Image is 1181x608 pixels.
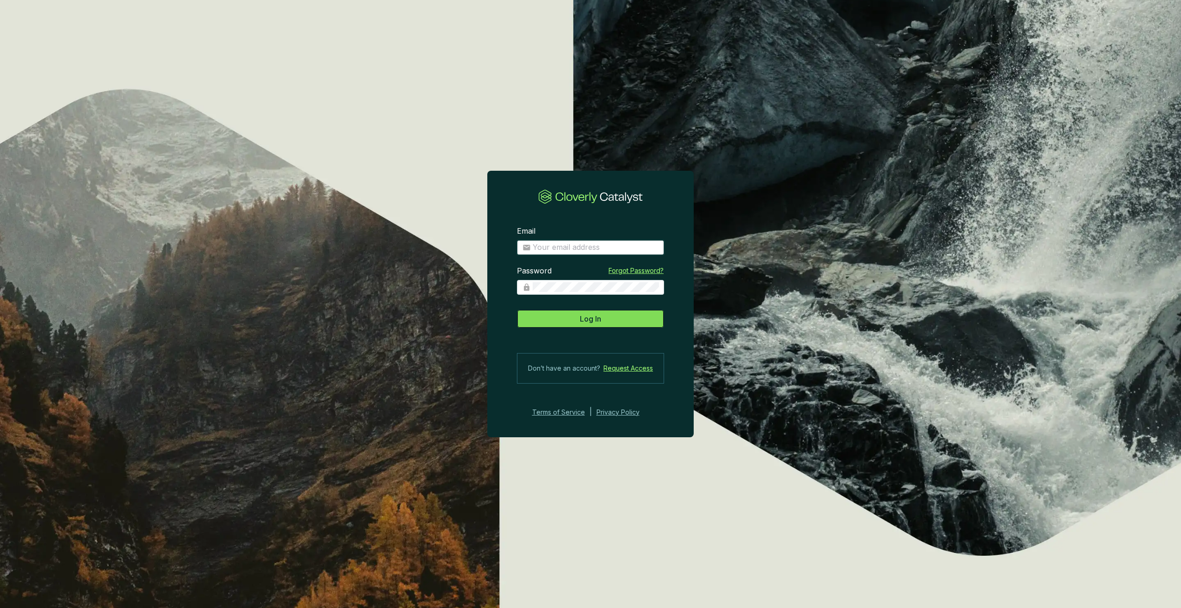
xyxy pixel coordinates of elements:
button: Log In [517,310,664,328]
label: Email [517,226,535,236]
a: Forgot Password? [609,266,664,275]
a: Terms of Service [529,407,585,418]
input: Email [533,242,659,253]
input: Password [533,282,659,292]
label: Password [517,266,552,276]
a: Request Access [603,363,653,374]
div: | [590,407,592,418]
span: Don’t have an account? [528,363,600,374]
span: Log In [580,313,601,324]
a: Privacy Policy [597,407,652,418]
